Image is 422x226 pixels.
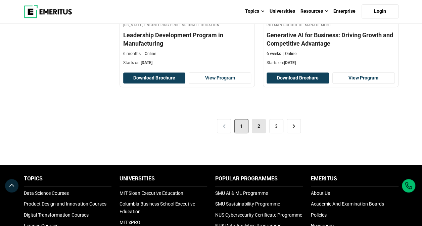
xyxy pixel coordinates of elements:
[123,72,186,84] button: Download Brochure
[252,119,266,133] a: 2
[284,60,296,65] span: [DATE]
[311,190,330,196] a: About Us
[362,4,398,18] a: Login
[311,212,327,218] a: Policies
[267,31,395,48] h4: Generative AI for Business: Driving Growth and Competitive Advantage
[123,22,251,27] h4: [US_STATE] Engineering Professional Education
[120,190,183,196] a: MIT Sloan Executive Education
[24,212,89,218] a: Digital Transformation Courses
[215,201,280,207] a: SMU Sustainability Programme
[234,119,248,133] span: 1
[283,51,296,57] p: Online
[215,190,268,196] a: SMU AI & ML Programme
[269,119,283,133] a: 3
[267,60,395,66] p: Starts on:
[332,72,395,84] a: View Program
[120,220,140,225] a: MIT xPRO
[287,119,301,133] a: >
[123,31,251,48] h4: Leadership Development Program in Manufacturing
[24,190,69,196] a: Data Science Courses
[123,51,141,57] p: 6 months
[141,60,152,65] span: [DATE]
[120,201,195,214] a: Columbia Business School Executive Education
[267,72,329,84] button: Download Brochure
[24,201,106,207] a: Product Design and Innovation Courses
[189,72,251,84] a: View Program
[311,201,384,207] a: Academic And Examination Boards
[142,51,156,57] p: Online
[267,22,395,27] h4: Rotman School of Management
[123,60,251,66] p: Starts on:
[215,212,302,218] a: NUS Cybersecurity Certificate Programme
[267,51,281,57] p: 6 weeks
